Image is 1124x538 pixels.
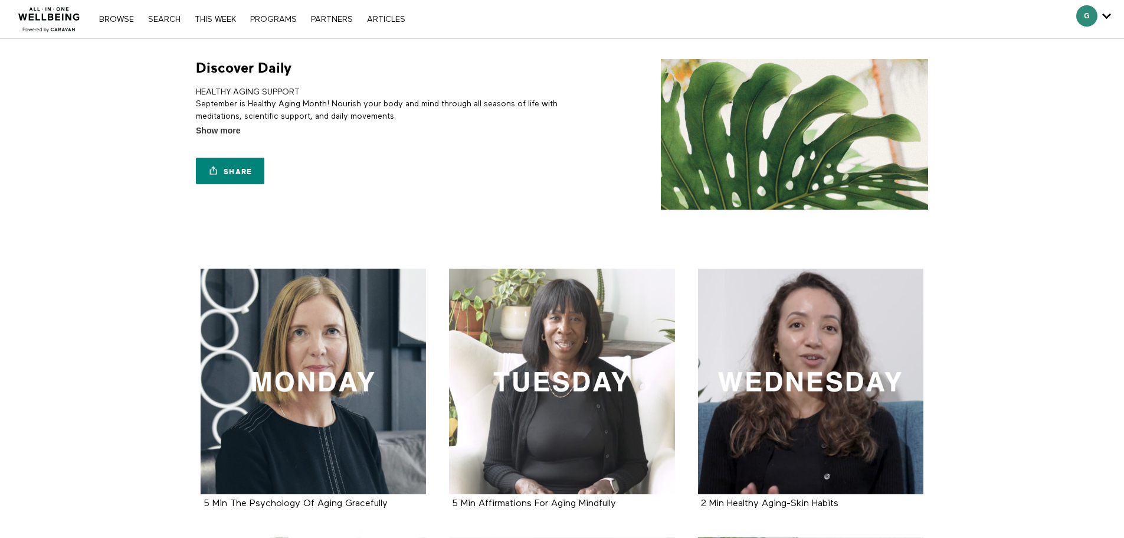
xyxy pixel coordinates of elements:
a: 2 Min Healthy Aging-Skin Habits [698,269,924,495]
a: 5 Min Affirmations For Aging Mindfully [449,269,675,495]
a: THIS WEEK [189,15,242,24]
a: PARTNERS [305,15,359,24]
a: 5 Min The Psychology Of Aging Gracefully [204,499,388,508]
p: HEALTHY AGING SUPPORT September is Healthy Aging Month! Nourish your body and mind through all se... [196,86,558,122]
a: Browse [93,15,140,24]
h1: Discover Daily [196,59,291,77]
strong: 5 Min The Psychology Of Aging Gracefully [204,499,388,508]
a: 5 Min The Psychology Of Aging Gracefully [201,269,427,495]
a: 2 Min Healthy Aging-Skin Habits [701,499,838,508]
a: 5 Min Affirmations For Aging Mindfully [452,499,616,508]
a: Search [142,15,186,24]
img: Discover Daily [661,59,928,210]
a: ARTICLES [361,15,411,24]
a: Share [196,158,264,184]
nav: Primary [93,13,411,25]
a: PROGRAMS [244,15,303,24]
strong: 5 Min Affirmations For Aging Mindfully [452,499,616,508]
strong: 2 Min Healthy Aging-Skin Habits [701,499,838,508]
span: Show more [196,125,240,137]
